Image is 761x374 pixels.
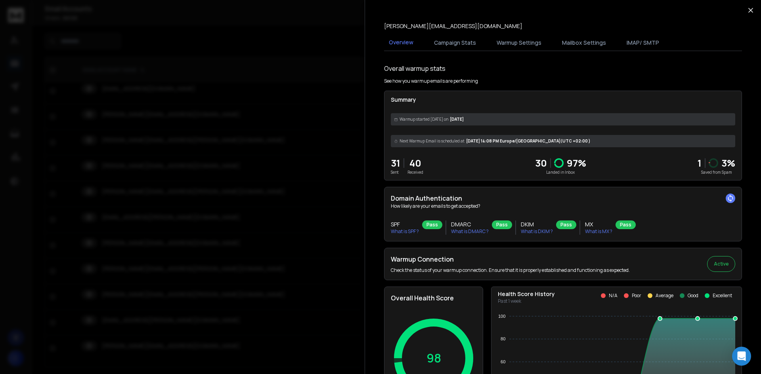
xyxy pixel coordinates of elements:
h2: Domain Authentication [391,194,735,203]
p: Summary [391,96,735,104]
p: See how you warmup emails are performing [384,78,478,84]
p: What is SPF ? [391,228,419,235]
div: Pass [556,220,576,229]
p: 30 [535,157,547,169]
p: Past 1 week [498,298,555,304]
p: Average [656,292,673,299]
div: [DATE] 14:08 PM Europe/[GEOGRAPHIC_DATA] (UTC +02:00 ) [391,135,735,147]
h3: DKIM [521,220,553,228]
h3: DMARC [451,220,489,228]
span: Warmup started [DATE] on [400,116,448,122]
p: Excellent [713,292,732,299]
h3: SPF [391,220,419,228]
div: [DATE] [391,113,735,125]
p: What is DMARC ? [451,228,489,235]
button: IMAP/ SMTP [622,34,664,51]
span: Next Warmup Email is scheduled at [400,138,465,144]
div: Pass [492,220,512,229]
p: 98 [426,351,441,365]
p: Check the status of your warmup connection. Ensure that it is properly established and functionin... [391,267,630,273]
strong: 1 [698,156,702,169]
p: Poor [632,292,641,299]
p: N/A [609,292,618,299]
button: Warmup Settings [492,34,546,51]
button: Overview [384,34,418,52]
p: [PERSON_NAME][EMAIL_ADDRESS][DOMAIN_NAME] [384,22,522,30]
p: 97 % [567,157,586,169]
p: Health Score History [498,290,555,298]
p: 40 [407,157,423,169]
div: Open Intercom Messenger [732,347,751,366]
p: Received [407,169,423,175]
h2: Warmup Connection [391,254,630,264]
p: What is MX ? [585,228,612,235]
tspan: 80 [501,336,505,341]
p: Sent [391,169,400,175]
p: What is DKIM ? [521,228,553,235]
button: Active [707,256,735,272]
tspan: 100 [498,314,505,319]
h3: MX [585,220,612,228]
p: 3 % [721,157,735,169]
p: Good [688,292,698,299]
div: Pass [422,220,442,229]
p: How likely are your emails to get accepted? [391,203,735,209]
p: 31 [391,157,400,169]
h2: Overall Health Score [391,293,476,303]
button: Mailbox Settings [557,34,611,51]
p: Landed in Inbox [535,169,586,175]
button: Campaign Stats [429,34,481,51]
div: Pass [616,220,636,229]
p: Saved from Spam [698,169,735,175]
h1: Overall warmup stats [384,64,446,73]
tspan: 60 [501,359,505,364]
